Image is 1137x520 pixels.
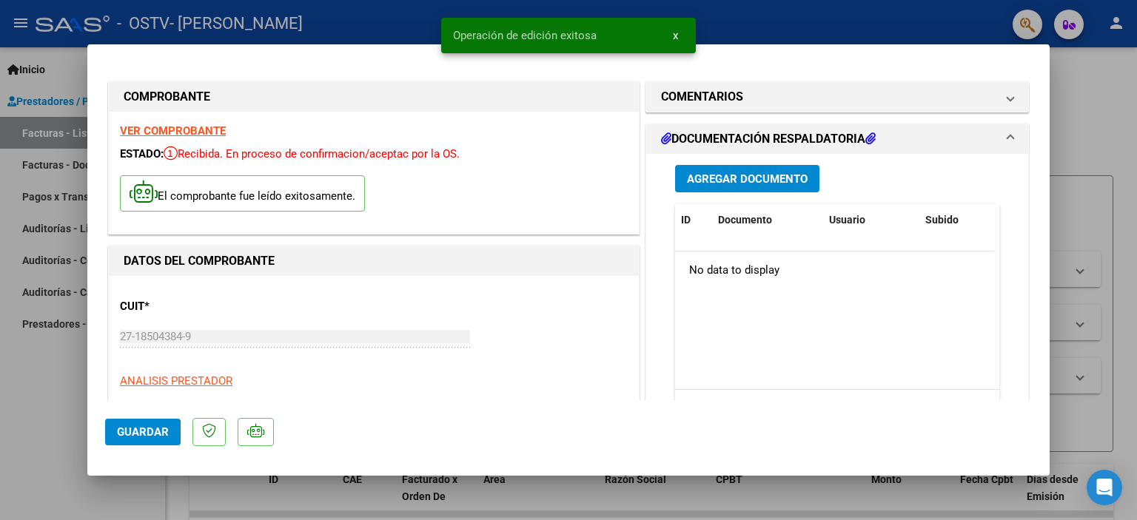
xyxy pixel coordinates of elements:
[124,254,275,268] strong: DATOS DEL COMPROBANTE
[646,124,1028,154] mat-expansion-panel-header: DOCUMENTACIÓN RESPALDATORIA
[681,214,691,226] span: ID
[718,214,772,226] span: Documento
[675,165,819,192] button: Agregar Documento
[120,175,365,212] p: El comprobante fue leído exitosamente.
[120,374,232,388] span: ANALISIS PRESTADOR
[829,214,865,226] span: Usuario
[661,88,743,106] h1: COMENTARIOS
[675,251,994,288] div: No data to display
[687,172,808,186] span: Agregar Documento
[661,130,876,148] h1: DOCUMENTACIÓN RESPALDATORIA
[993,204,1067,236] datatable-header-cell: Acción
[712,204,823,236] datatable-header-cell: Documento
[919,204,993,236] datatable-header-cell: Subido
[120,147,164,161] span: ESTADO:
[675,204,712,236] datatable-header-cell: ID
[120,124,226,138] a: VER COMPROBANTE
[124,90,210,104] strong: COMPROBANTE
[675,390,999,427] div: 0 total
[120,298,272,315] p: CUIT
[823,204,919,236] datatable-header-cell: Usuario
[646,82,1028,112] mat-expansion-panel-header: COMENTARIOS
[453,28,597,43] span: Operación de edición exitosa
[164,147,460,161] span: Recibida. En proceso de confirmacion/aceptac por la OS.
[925,214,959,226] span: Subido
[1087,470,1122,505] div: Open Intercom Messenger
[661,22,690,49] button: x
[105,419,181,445] button: Guardar
[673,29,678,42] span: x
[117,425,169,439] span: Guardar
[646,154,1028,461] div: DOCUMENTACIÓN RESPALDATORIA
